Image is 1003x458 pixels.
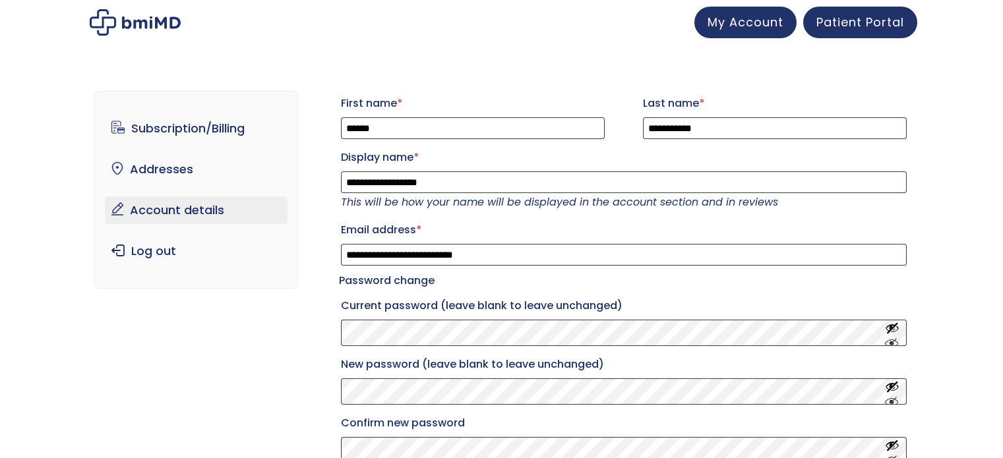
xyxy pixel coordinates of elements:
[341,295,907,316] label: Current password (leave blank to leave unchanged)
[341,93,605,114] label: First name
[105,156,288,183] a: Addresses
[341,354,907,375] label: New password (leave blank to leave unchanged)
[643,93,907,114] label: Last name
[94,91,298,289] nav: Account pages
[341,219,907,241] label: Email address
[816,14,904,30] span: Patient Portal
[694,7,797,38] a: My Account
[105,196,288,224] a: Account details
[105,237,288,265] a: Log out
[803,7,917,38] a: Patient Portal
[885,380,899,404] button: Show password
[341,194,778,210] em: This will be how your name will be displayed in the account section and in reviews
[885,321,899,345] button: Show password
[339,272,435,290] legend: Password change
[341,147,907,168] label: Display name
[341,413,907,434] label: Confirm new password
[90,9,181,36] img: My account
[708,14,783,30] span: My Account
[105,115,288,142] a: Subscription/Billing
